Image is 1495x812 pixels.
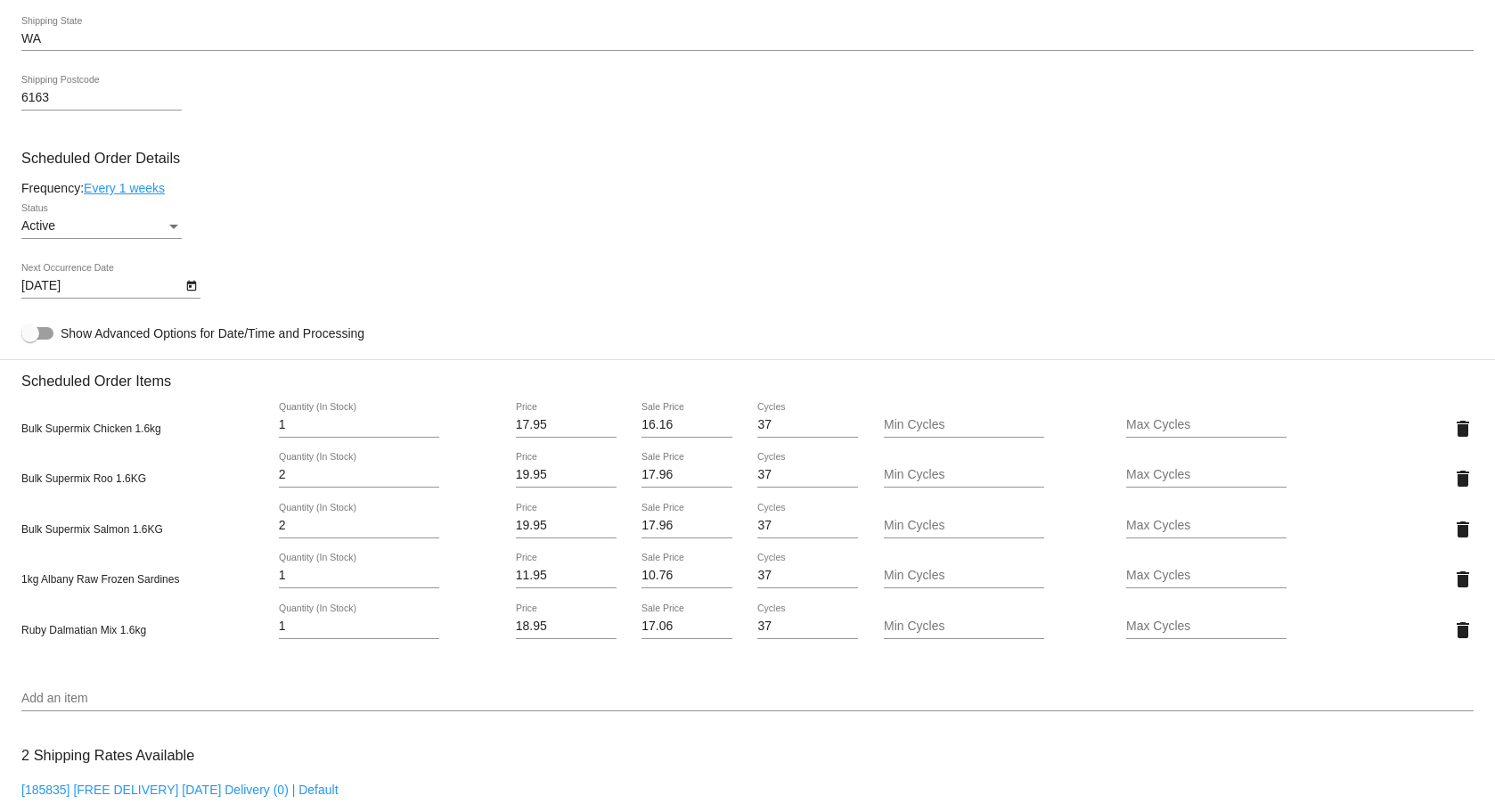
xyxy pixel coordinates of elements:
[884,519,1044,533] input: Min Cycles
[641,519,732,533] input: Sale Price
[21,91,182,105] input: Shipping Postcode
[21,422,161,435] span: Bulk Supermix Chicken 1.6kg
[61,324,364,342] span: Show Advanced Options for Date/Time and Processing
[1126,569,1287,583] input: Max Cycles
[21,219,182,234] mat-select: Status
[1452,569,1474,590] mat-icon: delete
[1452,519,1474,540] mat-icon: delete
[516,519,617,533] input: Price
[21,181,1474,195] div: Frequency:
[21,573,179,586] span: 1kg Albany Raw Frozen Sardines
[884,619,1044,634] input: Min Cycles
[279,519,439,533] input: Quantity (In Stock)
[516,569,617,583] input: Price
[884,468,1044,482] input: Min Cycles
[21,279,182,293] input: Next Occurrence Date
[1126,468,1287,482] input: Max Cycles
[641,418,732,432] input: Sale Price
[1126,418,1287,432] input: Max Cycles
[1452,619,1474,641] mat-icon: delete
[1126,519,1287,533] input: Max Cycles
[641,569,732,583] input: Sale Price
[757,519,858,533] input: Cycles
[21,150,1474,167] h3: Scheduled Order Details
[516,619,617,634] input: Price
[279,569,439,583] input: Quantity (In Stock)
[279,468,439,482] input: Quantity (In Stock)
[516,468,617,482] input: Price
[21,32,1474,46] input: Shipping State
[757,468,858,482] input: Cycles
[757,619,858,634] input: Cycles
[21,523,163,536] span: Bulk Supermix Salmon 1.6KG
[641,468,732,482] input: Sale Price
[182,275,200,294] button: Open calendar
[21,359,1474,390] h3: Scheduled Order Items
[1452,468,1474,489] mat-icon: delete
[1452,418,1474,439] mat-icon: delete
[884,418,1044,432] input: Min Cycles
[884,569,1044,583] input: Min Cycles
[21,624,146,636] span: Ruby Dalmatian Mix 1.6kg
[641,619,732,634] input: Sale Price
[21,736,194,775] h3: 2 Shipping Rates Available
[21,218,55,233] span: Active
[757,569,858,583] input: Cycles
[21,783,339,797] a: [185835] [FREE DELIVERY] [DATE] Delivery (0) | Default
[279,418,439,432] input: Quantity (In Stock)
[757,418,858,432] input: Cycles
[84,181,165,195] a: Every 1 weeks
[21,472,146,485] span: Bulk Supermix Roo 1.6KG
[21,692,1474,706] input: Add an item
[1126,619,1287,634] input: Max Cycles
[516,418,617,432] input: Price
[279,619,439,634] input: Quantity (In Stock)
